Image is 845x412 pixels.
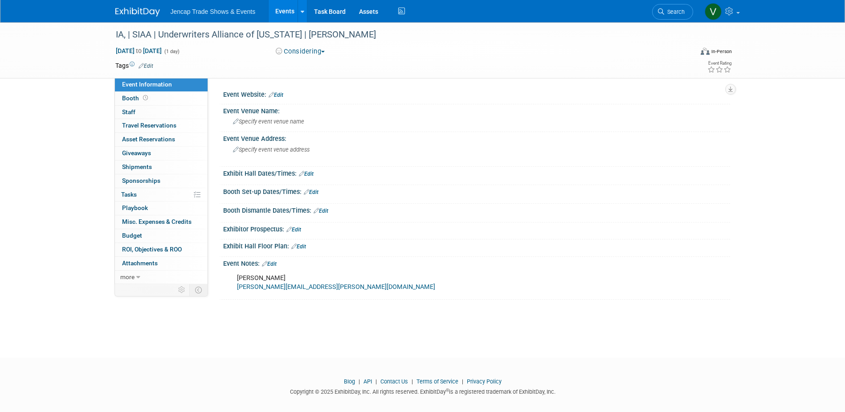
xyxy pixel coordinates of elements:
td: Tags [115,61,153,70]
a: Giveaways [115,147,208,160]
a: Asset Reservations [115,133,208,146]
a: Attachments [115,257,208,270]
span: Sponsorships [122,177,160,184]
a: Booth [115,92,208,105]
span: Staff [122,108,135,115]
a: Tasks [115,188,208,202]
div: Booth Dismantle Dates/Times: [223,204,730,215]
div: Booth Set-up Dates/Times: [223,185,730,197]
a: Edit [286,227,301,233]
a: Sponsorships [115,174,208,188]
a: ROI, Objectives & ROO [115,243,208,256]
a: Misc. Expenses & Credits [115,215,208,229]
a: more [115,271,208,284]
span: Misc. Expenses & Credits [122,218,192,225]
sup: ® [446,388,449,393]
span: (1 day) [163,49,180,54]
span: Attachments [122,260,158,267]
a: Edit [139,63,153,69]
div: Exhibitor Prospectus: [223,222,730,234]
span: Playbook [122,204,148,211]
a: API [363,378,372,385]
span: Booth [122,95,150,102]
div: In-Person [711,48,732,55]
a: Edit [314,208,328,214]
span: Travel Reservations [122,122,176,129]
div: Exhibit Hall Dates/Times: [223,167,730,178]
div: Exhibit Hall Floor Plan: [223,239,730,251]
a: Search [652,4,693,20]
span: | [460,378,465,385]
a: Shipments [115,161,208,174]
a: Contact Us [380,378,408,385]
span: to [135,47,143,54]
span: more [120,273,135,280]
a: Event Information [115,78,208,91]
a: Edit [299,171,314,177]
img: Vanessa O'Brien [705,3,722,20]
span: Event Information [122,81,172,88]
span: Giveaways [122,149,151,157]
span: Search [664,8,685,15]
a: Terms of Service [416,378,458,385]
a: Staff [115,106,208,119]
span: Specify event venue address [233,146,310,153]
span: Tasks [121,191,137,198]
a: Edit [304,189,318,195]
a: Travel Reservations [115,119,208,132]
span: | [409,378,415,385]
a: Edit [262,261,277,267]
td: Personalize Event Tab Strip [174,284,190,296]
div: Event Rating [707,61,731,66]
span: [DATE] [DATE] [115,47,162,55]
span: Asset Reservations [122,136,175,143]
div: Event Venue Address: [223,132,730,143]
div: [PERSON_NAME] [231,269,632,296]
a: Blog [344,378,355,385]
a: Playbook [115,202,208,215]
div: Event Venue Name: [223,104,730,115]
span: Jencap Trade Shows & Events [171,8,256,15]
span: | [356,378,362,385]
span: Booth not reserved yet [141,95,150,101]
div: Event Notes: [223,257,730,268]
span: ROI, Objectives & ROO [122,246,182,253]
span: | [373,378,379,385]
span: Shipments [122,163,152,170]
div: Event Format [641,46,732,60]
a: Edit [269,92,283,98]
div: Event Website: [223,88,730,99]
a: Privacy Policy [467,378,502,385]
img: ExhibitDay [115,8,160,16]
a: [PERSON_NAME][EMAIL_ADDRESS][PERSON_NAME][DOMAIN_NAME] [237,283,435,291]
a: Budget [115,229,208,243]
div: IA, | SIAA | Underwriters Alliance of [US_STATE] | [PERSON_NAME] [113,27,680,43]
a: Edit [291,243,306,250]
button: Considering [273,47,328,56]
td: Toggle Event Tabs [189,284,208,296]
span: Specify event venue name [233,118,304,125]
span: Budget [122,232,142,239]
img: Format-Inperson.png [701,48,710,55]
